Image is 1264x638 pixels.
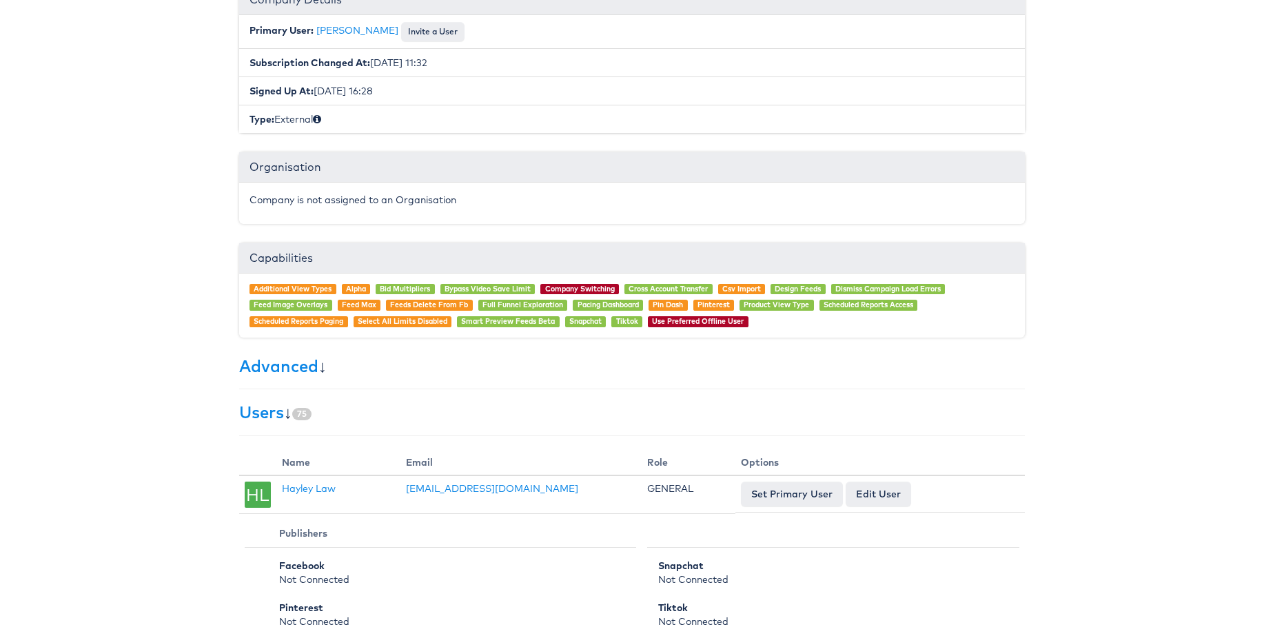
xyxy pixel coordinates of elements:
[461,316,555,326] a: Smart Preview Feeds Beta
[279,601,323,614] b: Pinterest
[316,24,398,37] a: [PERSON_NAME]
[279,559,325,572] b: Facebook
[249,56,370,69] b: Subscription Changed At:
[279,601,620,628] div: Not Connected
[658,559,704,572] b: Snapchat
[697,300,730,309] a: Pinterest
[482,300,563,309] a: Full Funnel Exploration
[239,152,1025,183] div: Organisation
[658,559,1003,586] div: Not Connected
[279,559,620,586] div: Not Connected
[735,450,1025,475] th: Options
[642,450,735,475] th: Role
[245,519,636,548] th: Publishers
[846,482,911,506] a: Edit User
[239,105,1025,133] li: External
[346,284,366,294] a: Alpha
[835,284,941,294] a: Dismiss Campaign Load Errors
[642,475,735,514] td: GENERAL
[569,316,602,326] a: Snapchat
[578,300,639,309] a: Pacing Dashboard
[629,284,708,294] a: Cross Account Transfer
[245,482,271,508] div: HL
[658,601,688,614] b: Tiktok
[249,85,314,97] b: Signed Up At:
[282,482,336,495] a: Hayley Law
[722,284,761,294] a: Csv Import
[276,450,400,475] th: Name
[545,284,615,294] a: Company Switching
[249,193,1015,207] p: Company is not assigned to an Organisation
[249,24,314,37] b: Primary User:
[239,403,1025,421] h3: ↓
[254,300,327,309] a: Feed Image Overlays
[390,300,468,309] a: Feeds Delete From Fb
[775,284,821,294] a: Design Feeds
[616,316,638,326] a: Tiktok
[400,450,642,475] th: Email
[239,357,1025,375] h3: ↓
[239,243,1025,274] div: Capabilities
[406,482,578,495] a: [EMAIL_ADDRESS][DOMAIN_NAME]
[358,316,447,326] a: Select All Limits Disabled
[445,284,531,294] a: Bypass Video Save Limit
[380,284,430,294] a: Bid Multipliers
[239,76,1025,105] li: [DATE] 16:28
[254,284,332,294] a: Additional View Types
[239,356,318,376] a: Advanced
[249,113,274,125] b: Type:
[313,113,321,125] span: Internal (staff) or External (client)
[653,300,683,309] a: Pin Dash
[744,300,809,309] a: Product View Type
[401,22,465,41] button: Invite a User
[824,300,913,309] a: Scheduled Reports Access
[239,48,1025,77] li: [DATE] 11:32
[652,316,744,326] a: Use Preferred Offline User
[741,482,843,506] button: Set Primary User
[254,316,343,326] a: Scheduled Reports Paging
[658,601,1003,628] div: Not Connected
[239,402,284,422] a: Users
[342,300,376,309] a: Feed Max
[292,408,312,420] span: 75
